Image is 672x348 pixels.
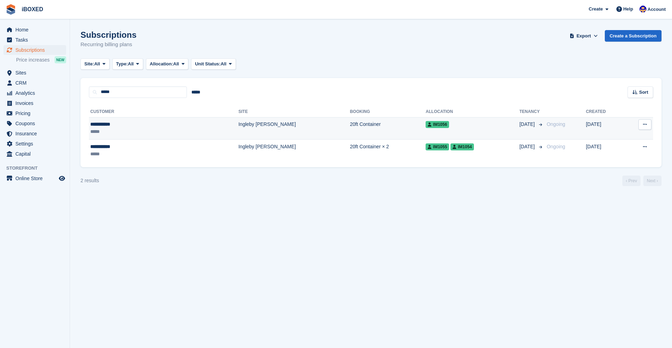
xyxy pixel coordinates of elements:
[15,25,57,35] span: Home
[80,41,136,49] p: Recurring billing plans
[623,6,633,13] span: Help
[3,129,66,139] a: menu
[15,78,57,88] span: CRM
[568,30,599,42] button: Export
[16,57,50,63] span: Price increases
[589,6,603,13] span: Create
[639,6,646,13] img: Noor Rashid
[55,56,66,63] div: NEW
[3,35,66,45] a: menu
[15,98,57,108] span: Invoices
[94,61,100,68] span: All
[16,56,66,64] a: Price increases NEW
[195,61,220,68] span: Unit Status:
[15,119,57,128] span: Coupons
[15,173,57,183] span: Online Store
[15,68,57,78] span: Sites
[15,45,57,55] span: Subscriptions
[15,35,57,45] span: Tasks
[89,106,238,118] th: Customer
[519,143,536,150] span: [DATE]
[15,149,57,159] span: Capital
[191,58,236,70] button: Unit Status: All
[3,25,66,35] a: menu
[350,117,426,140] td: 20ft Container
[426,106,519,118] th: Allocation
[519,121,536,128] span: [DATE]
[15,88,57,98] span: Analytics
[150,61,173,68] span: Allocation:
[639,89,648,96] span: Sort
[6,4,16,15] img: stora-icon-8386f47178a22dfd0bd8f6a31ec36ba5ce8667c1dd55bd0f319d3a0aa187defe.svg
[58,174,66,183] a: Preview store
[80,177,99,184] div: 2 results
[15,129,57,139] span: Insurance
[112,58,143,70] button: Type: All
[426,143,449,150] span: IM1055
[3,149,66,159] a: menu
[19,3,46,15] a: iBOXED
[350,106,426,118] th: Booking
[3,173,66,183] a: menu
[128,61,134,68] span: All
[80,30,136,40] h1: Subscriptions
[238,140,350,162] td: Ingleby [PERSON_NAME]
[80,58,110,70] button: Site: All
[173,61,179,68] span: All
[3,139,66,149] a: menu
[586,117,625,140] td: [DATE]
[647,6,666,13] span: Account
[547,144,565,149] span: Ongoing
[586,106,625,118] th: Created
[3,88,66,98] a: menu
[605,30,661,42] a: Create a Subscription
[3,78,66,88] a: menu
[6,165,70,172] span: Storefront
[3,98,66,108] a: menu
[621,176,663,186] nav: Page
[3,119,66,128] a: menu
[238,117,350,140] td: Ingleby [PERSON_NAME]
[519,106,544,118] th: Tenancy
[3,108,66,118] a: menu
[15,139,57,149] span: Settings
[576,33,591,40] span: Export
[643,176,661,186] a: Next
[84,61,94,68] span: Site:
[3,45,66,55] a: menu
[15,108,57,118] span: Pricing
[220,61,226,68] span: All
[350,140,426,162] td: 20ft Container × 2
[622,176,640,186] a: Previous
[3,68,66,78] a: menu
[547,121,565,127] span: Ongoing
[450,143,474,150] span: IM1054
[586,140,625,162] td: [DATE]
[146,58,189,70] button: Allocation: All
[238,106,350,118] th: Site
[426,121,449,128] span: IM1056
[116,61,128,68] span: Type:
